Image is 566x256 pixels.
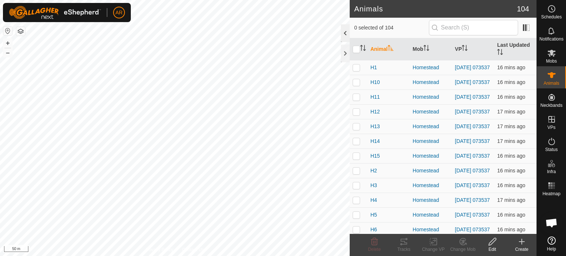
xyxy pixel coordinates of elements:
th: VP [452,38,495,60]
span: VPs [547,125,555,130]
a: [DATE] 073537 [455,227,490,232]
div: Edit [478,246,507,253]
button: – [3,48,12,57]
div: Homestead [413,196,449,204]
span: 24 Sept 2025, 4:55 pm [497,212,525,218]
span: H1 [370,64,377,71]
span: 24 Sept 2025, 4:54 pm [497,123,525,129]
th: Animal [367,38,410,60]
span: 24 Sept 2025, 4:55 pm [497,138,525,144]
span: 24 Sept 2025, 4:55 pm [497,182,525,188]
th: Mob [410,38,452,60]
span: 24 Sept 2025, 4:55 pm [497,168,525,173]
span: 24 Sept 2025, 4:54 pm [497,197,525,203]
a: [DATE] 073537 [455,109,490,115]
span: Animals [544,81,559,85]
span: Schedules [541,15,562,19]
a: [DATE] 073537 [455,64,490,70]
div: Homestead [413,64,449,71]
a: [DATE] 073537 [455,79,490,85]
span: H15 [370,152,380,160]
p-sorticon: Activate to sort [423,46,429,52]
span: H13 [370,123,380,130]
div: Homestead [413,123,449,130]
div: Homestead [413,108,449,116]
span: Mobs [546,59,557,63]
span: 24 Sept 2025, 4:55 pm [497,227,525,232]
span: Help [547,247,556,251]
span: H5 [370,211,377,219]
input: Search (S) [429,20,518,35]
span: Infra [547,169,556,174]
div: Homestead [413,211,449,219]
span: 24 Sept 2025, 4:55 pm [497,64,525,70]
button: Reset Map [3,27,12,35]
div: Tracks [389,246,419,253]
img: Gallagher Logo [9,6,101,19]
span: Notifications [539,37,563,41]
div: Homestead [413,137,449,145]
a: Contact Us [182,246,204,253]
div: Homestead [413,182,449,189]
div: Homestead [413,93,449,101]
span: 0 selected of 104 [354,24,429,32]
a: Help [537,234,566,254]
button: + [3,39,12,48]
span: H14 [370,137,380,145]
div: Homestead [413,78,449,86]
span: Delete [368,247,381,252]
a: [DATE] 073537 [455,138,490,144]
span: H4 [370,196,377,204]
span: H3 [370,182,377,189]
span: H6 [370,226,377,234]
span: H12 [370,108,380,116]
a: [DATE] 073537 [455,153,490,159]
a: [DATE] 073537 [455,94,490,100]
span: AR [115,9,122,17]
div: Change VP [419,246,448,253]
span: Status [545,147,558,152]
span: H11 [370,93,380,101]
a: [DATE] 073537 [455,123,490,129]
span: 24 Sept 2025, 4:55 pm [497,94,525,100]
a: [DATE] 073537 [455,182,490,188]
a: [DATE] 073537 [455,168,490,173]
div: Homestead [413,167,449,175]
span: 24 Sept 2025, 4:55 pm [497,153,525,159]
a: Privacy Policy [146,246,174,253]
p-sorticon: Activate to sort [497,50,503,56]
a: [DATE] 073537 [455,197,490,203]
h2: Animals [354,4,517,13]
p-sorticon: Activate to sort [462,46,468,52]
div: Homestead [413,226,449,234]
a: [DATE] 073537 [455,212,490,218]
span: 24 Sept 2025, 4:54 pm [497,109,525,115]
p-sorticon: Activate to sort [388,46,394,52]
th: Last Updated [494,38,537,60]
span: Neckbands [540,103,562,108]
div: Open chat [541,212,563,234]
span: H10 [370,78,380,86]
div: Change Mob [448,246,478,253]
div: Homestead [413,152,449,160]
button: Map Layers [16,27,25,36]
div: Create [507,246,537,253]
span: 24 Sept 2025, 4:55 pm [497,79,525,85]
span: Heatmap [542,192,560,196]
p-sorticon: Activate to sort [360,46,366,52]
span: 104 [517,3,529,14]
span: H2 [370,167,377,175]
